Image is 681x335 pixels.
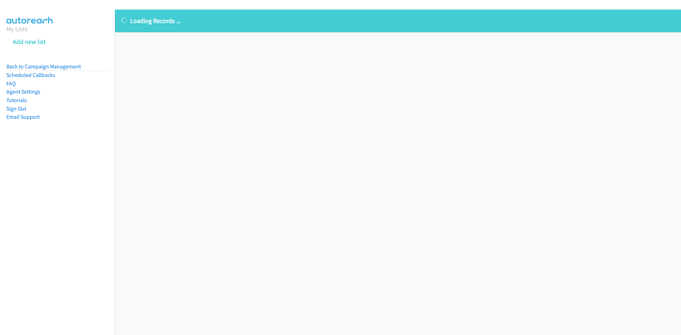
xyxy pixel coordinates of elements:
a: Sign Out [6,105,26,112]
a: Email Support [6,113,40,120]
a: Scheduled Callbacks [6,72,55,78]
a: Tutorials [6,97,27,104]
p: Loading Records ... [121,16,675,26]
a: FAQ [6,80,16,87]
a: Agent Settings [6,88,40,95]
a: My Lists [6,25,28,33]
a: Add new list [13,38,46,46]
a: Back to Campaign Management [6,63,81,70]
